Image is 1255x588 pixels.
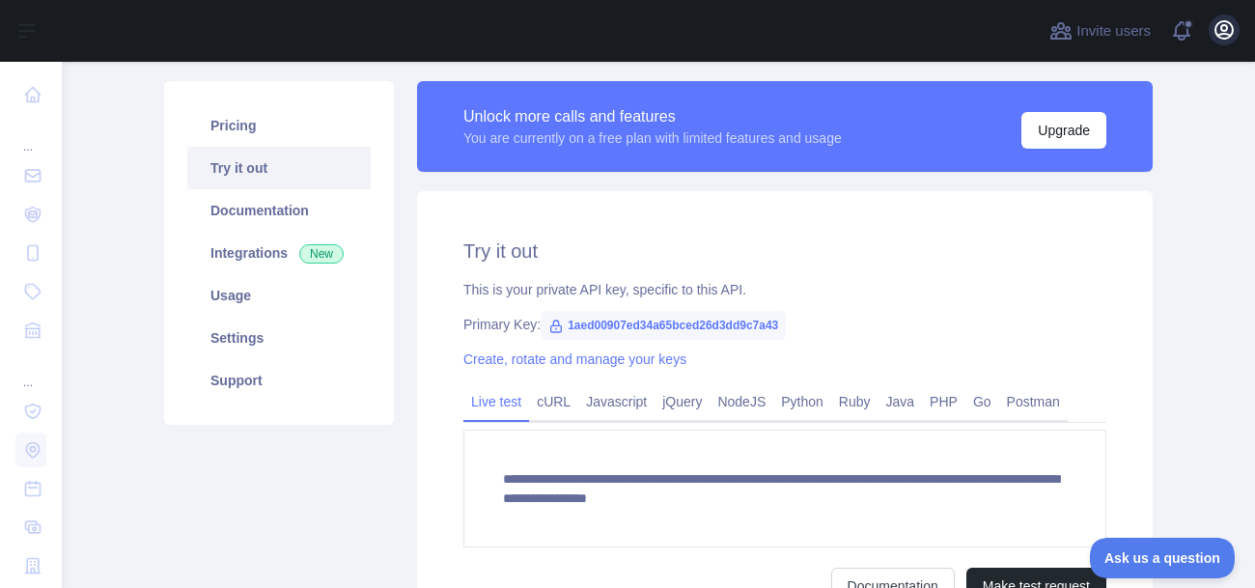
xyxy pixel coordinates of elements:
span: New [299,244,344,264]
a: Integrations New [187,232,371,274]
a: Settings [187,317,371,359]
div: ... [15,351,46,390]
a: Support [187,359,371,402]
a: Create, rotate and manage your keys [463,351,686,367]
a: PHP [922,386,965,417]
a: NodeJS [710,386,773,417]
span: Invite users [1076,20,1151,42]
a: Javascript [578,386,655,417]
a: Java [878,386,923,417]
div: Unlock more calls and features [463,105,842,128]
div: You are currently on a free plan with limited features and usage [463,128,842,148]
a: Live test [463,386,529,417]
a: Try it out [187,147,371,189]
a: Python [773,386,831,417]
h2: Try it out [463,238,1106,265]
iframe: Toggle Customer Support [1090,538,1236,578]
a: Documentation [187,189,371,232]
div: ... [15,116,46,154]
div: This is your private API key, specific to this API. [463,280,1106,299]
a: jQuery [655,386,710,417]
button: Invite users [1046,15,1155,46]
a: cURL [529,386,578,417]
a: Ruby [831,386,878,417]
a: Postman [999,386,1068,417]
a: Go [965,386,999,417]
button: Upgrade [1021,112,1106,149]
div: Primary Key: [463,315,1106,334]
span: 1aed00907ed34a65bced26d3dd9c7a43 [541,311,786,340]
a: Pricing [187,104,371,147]
a: Usage [187,274,371,317]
